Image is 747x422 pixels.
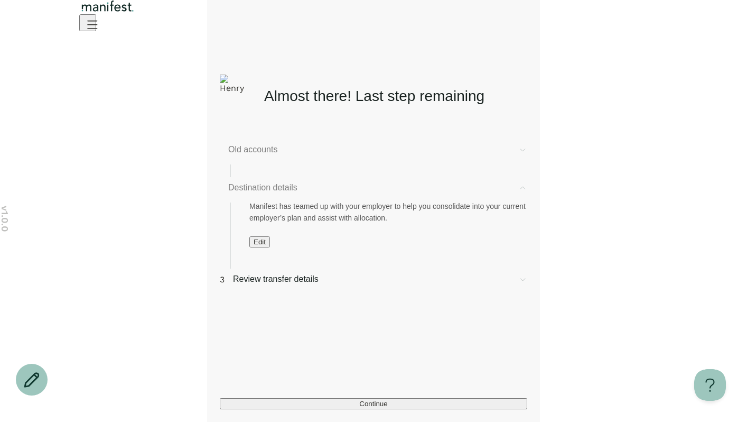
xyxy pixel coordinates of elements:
[79,14,96,31] button: Open menu
[694,369,726,401] iframe: Help Scout Beacon - Open
[228,143,510,156] span: Old accounts
[228,181,510,194] span: Destination details
[220,75,251,118] img: Henry
[249,200,527,224] div: Manifest has teamed up with your employer to help you consolidate into your current employer’s pl...
[254,238,266,246] span: Edit
[233,273,510,286] span: Review transfer details
[359,400,387,408] span: Continue
[220,274,225,285] span: 3
[220,398,527,409] button: Continue
[249,236,270,247] button: Edit
[264,86,527,107] h1: Almost there! Last step remaining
